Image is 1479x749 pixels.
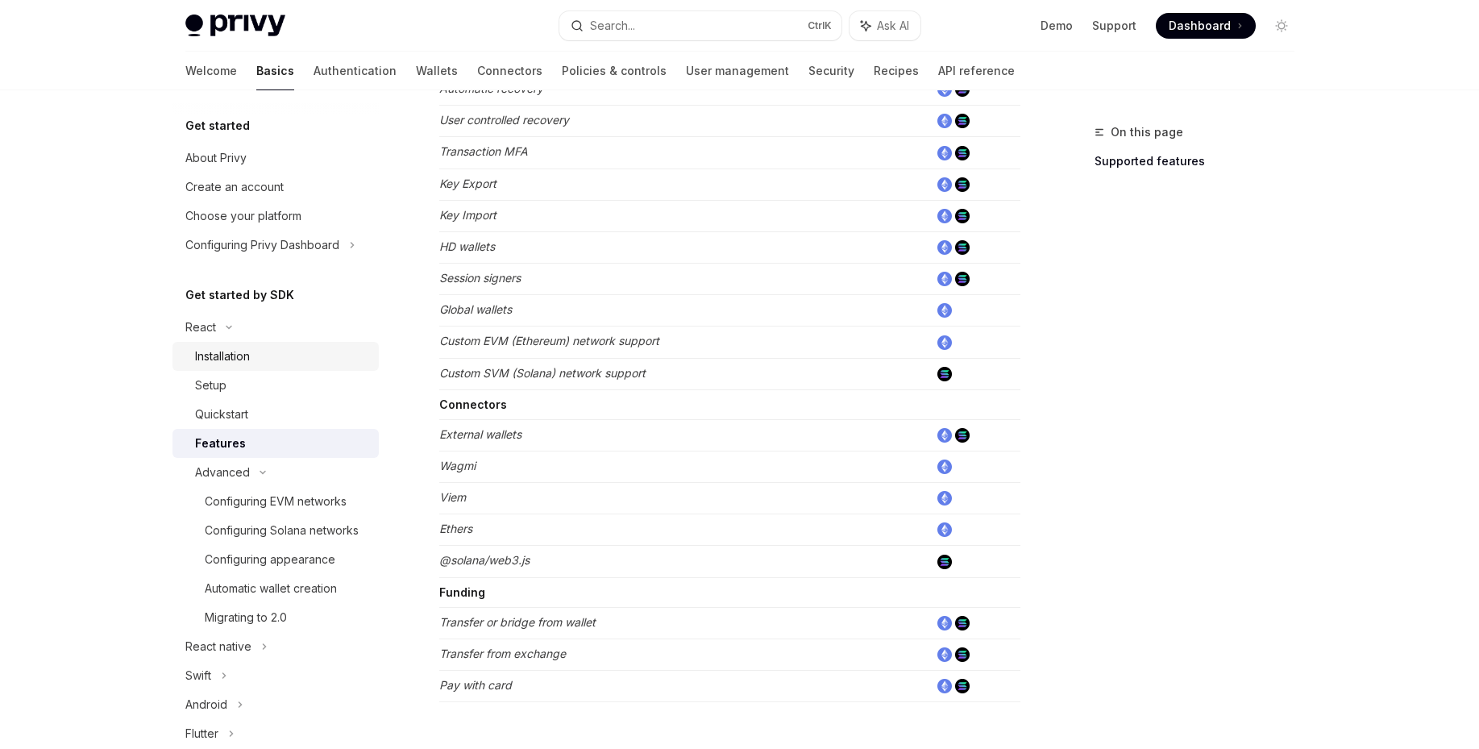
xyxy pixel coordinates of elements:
div: React native [185,637,251,656]
a: Recipes [874,52,919,90]
img: solana.png [955,177,970,192]
h5: Get started [185,116,250,135]
em: Session signers [439,271,521,285]
em: @solana/web3.js [439,553,530,567]
a: Basics [256,52,294,90]
div: Configuring appearance [205,550,335,569]
a: Dashboard [1156,13,1256,39]
strong: Funding [439,585,485,599]
img: ethereum.png [937,272,952,286]
a: Migrating to 2.0 [172,603,379,632]
em: Ethers [439,522,472,535]
img: ethereum.png [937,428,952,443]
a: Choose your platform [172,202,379,231]
img: solana.png [955,428,970,443]
a: API reference [938,52,1015,90]
img: ethereum.png [937,491,952,506]
em: Transfer from exchange [439,647,566,660]
img: solana.png [955,114,970,128]
div: Configuring Solana networks [205,521,359,540]
div: Setup [195,376,226,395]
img: ethereum.png [937,679,952,693]
img: ethereum.png [937,616,952,630]
a: Features [172,429,379,458]
em: Pay with card [439,678,512,692]
a: About Privy [172,144,379,173]
img: ethereum.png [937,647,952,662]
a: Connectors [477,52,542,90]
a: Demo [1041,18,1073,34]
button: Ask AI [850,11,920,40]
img: solana.png [955,679,970,693]
div: Quickstart [195,405,248,424]
img: solana.png [955,616,970,630]
em: External wallets [439,427,521,441]
a: Wallets [416,52,458,90]
a: Policies & controls [562,52,667,90]
div: Flutter [185,724,218,743]
div: Choose your platform [185,206,301,226]
div: Configuring EVM networks [205,492,347,511]
span: Ctrl K [808,19,832,32]
a: Installation [172,342,379,371]
div: Automatic wallet creation [205,579,337,598]
em: Viem [439,490,466,504]
img: ethereum.png [937,209,952,223]
img: light logo [185,15,285,37]
a: Authentication [314,52,397,90]
a: Security [808,52,854,90]
img: ethereum.png [937,522,952,537]
a: User management [686,52,789,90]
em: Custom EVM (Ethereum) network support [439,334,659,347]
span: On this page [1111,123,1183,142]
div: Features [195,434,246,453]
em: Custom SVM (Solana) network support [439,366,646,380]
img: ethereum.png [937,114,952,128]
em: Wagmi [439,459,476,472]
a: Setup [172,371,379,400]
a: Configuring Solana networks [172,516,379,545]
em: Transfer or bridge from wallet [439,615,596,629]
img: solana.png [955,647,970,662]
img: solana.png [937,555,952,569]
img: solana.png [955,146,970,160]
em: Key Import [439,208,496,222]
div: About Privy [185,148,247,168]
div: Installation [195,347,250,366]
img: ethereum.png [937,460,952,474]
em: Transaction MFA [439,144,528,158]
img: solana.png [955,272,970,286]
strong: Connectors [439,397,507,411]
div: Configuring Privy Dashboard [185,235,339,255]
a: Configuring EVM networks [172,487,379,516]
img: ethereum.png [937,177,952,192]
a: Support [1092,18,1136,34]
em: Key Export [439,177,496,190]
a: Automatic wallet creation [172,574,379,603]
div: React [185,318,216,337]
img: solana.png [955,240,970,255]
a: Supported features [1095,148,1307,174]
img: solana.png [937,367,952,381]
em: HD wallets [439,239,495,253]
h5: Get started by SDK [185,285,294,305]
img: ethereum.png [937,240,952,255]
div: Advanced [195,463,250,482]
em: User controlled recovery [439,113,569,127]
img: ethereum.png [937,146,952,160]
a: Create an account [172,173,379,202]
span: Ask AI [877,18,909,34]
div: Migrating to 2.0 [205,608,287,627]
a: Configuring appearance [172,545,379,574]
img: solana.png [955,209,970,223]
em: Global wallets [439,302,512,316]
a: Welcome [185,52,237,90]
div: Create an account [185,177,284,197]
img: ethereum.png [937,303,952,318]
span: Dashboard [1169,18,1231,34]
div: Swift [185,666,211,685]
button: Search...CtrlK [559,11,841,40]
a: Quickstart [172,400,379,429]
img: ethereum.png [937,335,952,350]
button: Toggle dark mode [1269,13,1294,39]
